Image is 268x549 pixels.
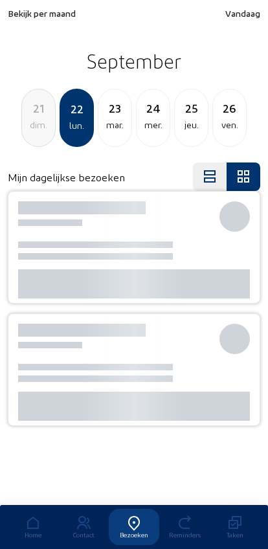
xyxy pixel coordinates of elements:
span: Vandaag [225,8,260,19]
a: Taken [210,509,260,545]
div: Home [8,531,58,539]
div: lun. [61,118,93,133]
h4: Mijn dagelijkse bezoeken [8,171,125,183]
span: Bekijk per maand [8,8,76,19]
div: ven. [213,117,246,133]
div: mar. [98,117,131,133]
a: Bezoeken [109,509,159,545]
a: Reminders [159,509,210,545]
div: 22 [61,100,93,118]
div: Contact [58,531,109,539]
div: 26 [213,99,246,117]
h2: September [8,45,260,77]
div: 23 [98,99,131,117]
a: Home [8,509,58,545]
div: 21 [22,99,55,117]
div: 24 [137,99,170,117]
a: Contact [58,509,109,545]
div: dim. [22,117,55,133]
div: mer. [137,117,170,133]
div: jeu. [175,117,208,133]
div: Reminders [159,531,210,539]
div: Taken [210,531,260,539]
div: Bezoeken [109,531,159,539]
div: 25 [175,99,208,117]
